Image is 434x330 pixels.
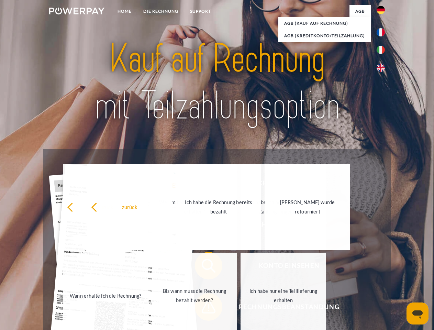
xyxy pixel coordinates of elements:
[66,33,368,132] img: title-powerpay_de.svg
[156,286,233,305] div: Bis wann muss die Rechnung bezahlt werden?
[407,302,429,324] iframe: Schaltfläche zum Öffnen des Messaging-Fensters
[180,198,257,216] div: Ich habe die Rechnung bereits bezahlt
[67,291,144,300] div: Wann erhalte ich die Rechnung?
[278,17,371,30] a: AGB (Kauf auf Rechnung)
[137,5,184,18] a: DIE RECHNUNG
[245,286,322,305] div: Ich habe nur eine Teillieferung erhalten
[67,202,144,211] div: zurück
[112,5,137,18] a: Home
[49,8,104,14] img: logo-powerpay-white.svg
[377,46,385,54] img: it
[377,6,385,14] img: de
[377,64,385,72] img: en
[377,28,385,36] img: fr
[278,30,371,42] a: AGB (Kreditkonto/Teilzahlung)
[349,5,371,18] a: agb
[184,5,217,18] a: SUPPORT
[269,198,346,216] div: [PERSON_NAME] wurde retourniert
[91,202,168,211] div: zurück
